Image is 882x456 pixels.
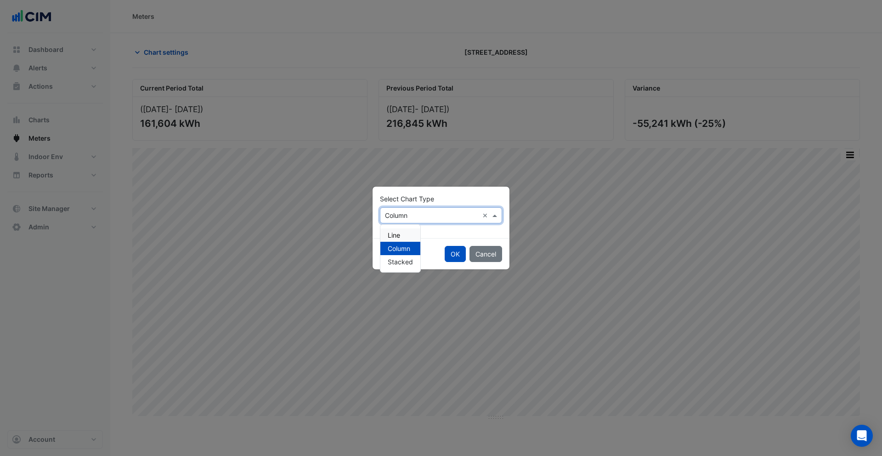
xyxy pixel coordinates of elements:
label: Select Chart Type [380,194,434,204]
span: Clear [482,211,490,220]
span: Stacked [388,258,413,266]
div: Options List [380,225,420,272]
span: Line [388,231,400,239]
button: Cancel [469,246,502,262]
span: Column [388,245,410,252]
div: Open Intercom Messenger [851,425,873,447]
button: OK [445,246,466,262]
